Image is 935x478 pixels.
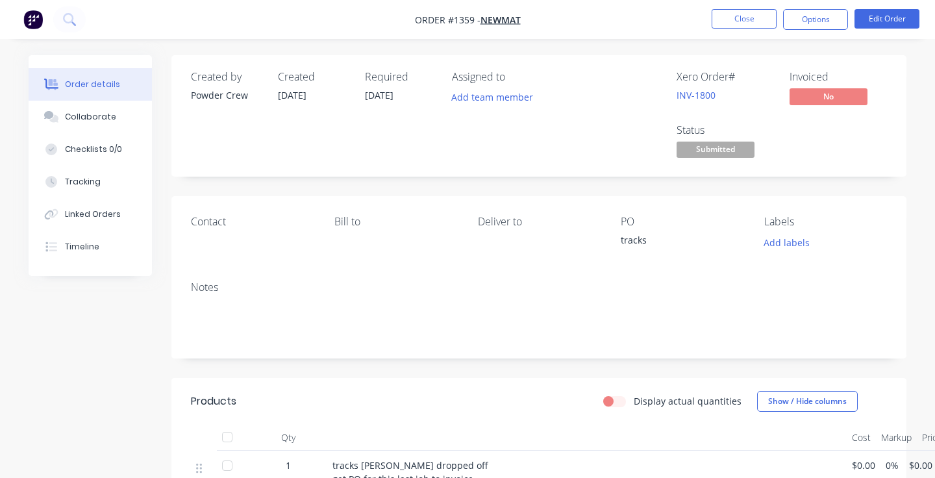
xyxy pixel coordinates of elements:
div: Bill to [334,216,457,228]
span: Order #1359 - [415,14,480,26]
span: $0.00 [852,459,875,472]
label: Display actual quantities [634,394,742,408]
button: Linked Orders [29,198,152,231]
div: Invoiced [790,71,887,83]
button: Collaborate [29,101,152,133]
button: Options [783,9,848,30]
div: Status [677,124,774,136]
div: Qty [249,425,327,451]
div: Cost [847,425,876,451]
div: Created [278,71,349,83]
div: Contact [191,216,314,228]
span: 1 [286,459,291,472]
div: Xero Order # [677,71,774,83]
button: Submitted [677,142,754,161]
div: Order details [65,79,120,90]
img: Factory [23,10,43,29]
div: tracks [621,233,743,251]
div: Markup [876,425,917,451]
span: Submitted [677,142,754,158]
a: INV-1800 [677,89,716,101]
div: Products [191,394,236,409]
button: Add labels [757,233,817,251]
div: Required [365,71,436,83]
button: Tracking [29,166,152,198]
button: Edit Order [854,9,919,29]
a: Newmat [480,14,521,26]
span: 0% [886,459,899,472]
button: Show / Hide columns [757,391,858,412]
div: Deliver to [478,216,601,228]
span: No [790,88,867,105]
div: Collaborate [65,111,116,123]
button: Timeline [29,231,152,263]
div: Timeline [65,241,99,253]
div: Powder Crew [191,88,262,102]
div: Created by [191,71,262,83]
span: $0.00 [909,459,932,472]
div: Linked Orders [65,208,121,220]
div: Checklists 0/0 [65,144,122,155]
button: Add team member [452,88,540,106]
div: Notes [191,281,887,294]
button: Order details [29,68,152,101]
div: Tracking [65,176,101,188]
div: Labels [764,216,887,228]
div: Assigned to [452,71,582,83]
button: Checklists 0/0 [29,133,152,166]
button: Add team member [445,88,540,106]
span: [DATE] [365,89,393,101]
div: PO [621,216,743,228]
button: Close [712,9,777,29]
span: [DATE] [278,89,306,101]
